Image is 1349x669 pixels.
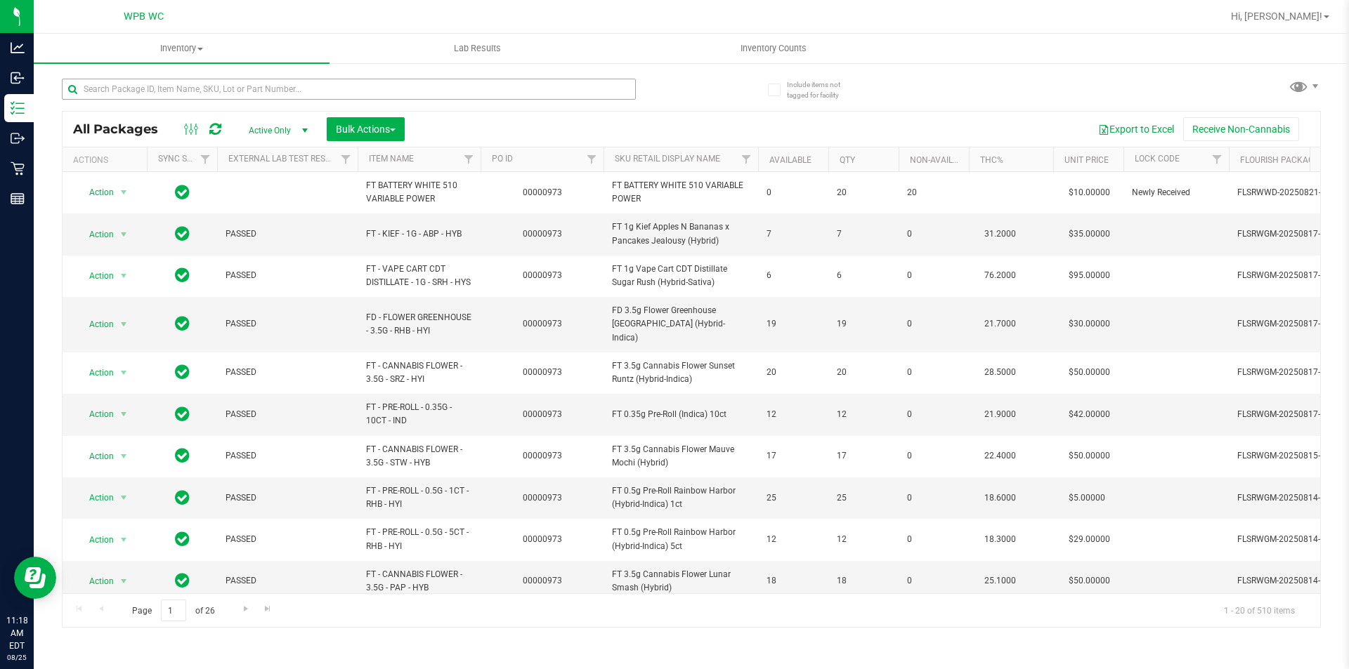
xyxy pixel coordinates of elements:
a: 00000973 [523,534,562,544]
span: select [115,530,133,550]
span: FD 3.5g Flower Greenhouse [GEOGRAPHIC_DATA] (Hybrid-Indica) [612,304,750,345]
span: FT - VAPE CART CDT DISTILLATE - 1G - SRH - HYS [366,263,472,289]
span: $29.00000 [1062,529,1117,550]
span: Action [77,446,115,466]
span: PASSED [226,408,349,421]
span: In Sync [175,571,190,590]
span: FT - PRE-ROLL - 0.35G - 10CT - IND [366,401,472,428]
span: 21.9000 [977,404,1023,425]
a: Non-Available [910,155,972,165]
span: 1 - 20 of 510 items [1213,600,1306,621]
span: 18.3000 [977,529,1023,550]
span: Action [77,266,115,286]
span: select [115,183,133,202]
a: Available [769,155,812,165]
span: Action [77,530,115,550]
span: FT - PRE-ROLL - 0.5G - 1CT - RHB - HYI [366,484,472,511]
span: 6 [837,269,890,282]
a: 00000973 [523,409,562,419]
span: Action [77,488,115,508]
span: 0 [907,449,960,463]
span: Include items not tagged for facility [787,79,857,100]
inline-svg: Reports [11,192,25,206]
span: 20 [767,366,820,379]
span: Inventory Counts [722,42,826,55]
inline-svg: Inbound [11,71,25,85]
span: In Sync [175,446,190,465]
span: 12 [767,533,820,546]
span: FT 3.5g Cannabis Flower Lunar Smash (Hybrid) [612,568,750,595]
a: Filter [194,147,217,171]
span: 76.2000 [977,265,1023,286]
span: In Sync [175,183,190,202]
span: 17 [837,449,890,463]
a: PO ID [492,154,513,164]
span: In Sync [175,404,190,424]
span: $50.00000 [1062,446,1117,466]
span: Action [77,363,115,383]
span: 19 [767,317,820,331]
a: Lab Results [330,34,625,63]
inline-svg: Analytics [11,41,25,55]
span: PASSED [226,366,349,379]
span: 0 [767,186,820,199]
p: 11:18 AM EDT [6,614,27,652]
button: Export to Excel [1089,117,1183,141]
span: $50.00000 [1062,362,1117,383]
span: 12 [767,408,820,421]
span: PASSED [226,449,349,463]
span: 25.1000 [977,571,1023,591]
span: 22.4000 [977,446,1023,466]
a: Inventory Counts [625,34,921,63]
span: WPB WC [124,11,164,22]
span: FT 1g Kief Apples N Bananas x Pancakes Jealousy (Hybrid) [612,220,750,247]
span: 12 [837,408,890,421]
iframe: Resource center [14,557,56,599]
span: 18.6000 [977,488,1023,508]
span: PASSED [226,227,349,241]
span: FT - CANNABIS FLOWER - 3.5G - PAP - HYB [366,568,472,595]
span: 0 [907,574,960,588]
a: 00000973 [523,270,562,280]
span: 0 [907,227,960,241]
span: $95.00000 [1062,265,1117,286]
span: 25 [837,491,890,505]
a: Lock Code [1135,154,1180,164]
inline-svg: Retail [11,161,25,175]
span: 6 [767,269,820,282]
span: FT BATTERY WHITE 510 VARIABLE POWER [366,179,472,206]
span: Action [77,183,115,202]
span: In Sync [175,362,190,382]
span: 0 [907,317,960,331]
span: 25 [767,491,820,505]
a: Filter [334,147,358,171]
span: Hi, [PERSON_NAME]! [1231,11,1322,22]
span: 0 [907,269,960,282]
span: select [115,314,133,334]
a: Filter [580,147,604,171]
span: FT BATTERY WHITE 510 VARIABLE POWER [612,179,750,206]
span: 20 [837,366,890,379]
span: 18 [767,574,820,588]
span: select [115,488,133,508]
span: 20 [837,186,890,199]
span: FT - CANNABIS FLOWER - 3.5G - SRZ - HYI [366,359,472,386]
a: External Lab Test Result [228,154,339,164]
span: Page of 26 [120,600,226,621]
a: THC% [980,155,1003,165]
span: Action [77,571,115,591]
a: Go to the last page [258,600,278,618]
a: 00000973 [523,229,562,239]
span: 0 [907,366,960,379]
a: Inventory [34,34,330,63]
span: 28.5000 [977,362,1023,383]
span: $30.00000 [1062,314,1117,334]
span: Bulk Actions [336,124,396,135]
span: 19 [837,317,890,331]
span: $10.00000 [1062,183,1117,203]
a: Filter [457,147,481,171]
a: 00000973 [523,451,562,461]
a: Sku Retail Display Name [615,154,720,164]
a: Filter [735,147,758,171]
span: In Sync [175,224,190,244]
